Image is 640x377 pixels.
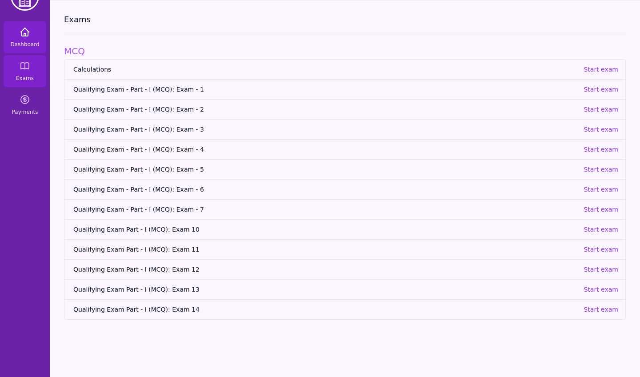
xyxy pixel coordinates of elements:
p: Start exam [584,125,618,134]
span: Exams [16,75,34,82]
a: Qualifying Exam - Part - I (MCQ): Exam - 6Start exam [64,179,625,199]
p: Start exam [584,285,618,294]
p: Start exam [584,185,618,194]
span: Qualifying Exam Part - I (MCQ): Exam 12 [73,265,576,274]
a: Qualifying Exam Part - I (MCQ): Exam 10Start exam [64,219,625,239]
p: Start exam [584,205,618,214]
a: Qualifying Exam - Part - I (MCQ): Exam - 4Start exam [64,139,625,159]
span: Qualifying Exam Part - I (MCQ): Exam 10 [73,225,576,234]
p: Start exam [584,105,618,114]
a: Qualifying Exam Part - I (MCQ): Exam 14Start exam [64,299,625,319]
a: Qualifying Exam Part - I (MCQ): Exam 11Start exam [64,239,625,259]
a: Qualifying Exam Part - I (MCQ): Exam 13Start exam [64,279,625,299]
h1: MCQ [64,45,626,57]
p: Start exam [584,65,618,74]
p: Start exam [584,245,618,254]
a: Qualifying Exam - Part - I (MCQ): Exam - 5Start exam [64,159,625,179]
a: Qualifying Exam - Part - I (MCQ): Exam - 7Start exam [64,199,625,219]
span: Qualifying Exam - Part - I (MCQ): Exam - 3 [73,125,576,134]
a: Qualifying Exam - Part - I (MCQ): Exam - 2Start exam [64,99,625,119]
span: Qualifying Exam Part - I (MCQ): Exam 13 [73,285,576,294]
p: Start exam [584,225,618,234]
a: Qualifying Exam - Part - I (MCQ): Exam - 1Start exam [64,79,625,99]
span: Qualifying Exam Part - I (MCQ): Exam 14 [73,305,576,314]
span: Qualifying Exam - Part - I (MCQ): Exam - 5 [73,165,576,174]
h3: Exams [64,14,626,25]
span: Qualifying Exam - Part - I (MCQ): Exam - 6 [73,185,576,194]
p: Start exam [584,85,618,94]
a: Exams [4,55,46,87]
span: Qualifying Exam - Part - I (MCQ): Exam - 2 [73,105,576,114]
a: Payments [4,89,46,121]
a: Qualifying Exam Part - I (MCQ): Exam 12Start exam [64,259,625,279]
span: Qualifying Exam - Part - I (MCQ): Exam - 4 [73,145,576,154]
a: Qualifying Exam - Part - I (MCQ): Exam - 3Start exam [64,119,625,139]
span: Qualifying Exam - Part - I (MCQ): Exam - 1 [73,85,576,94]
span: Payments [12,108,38,116]
p: Start exam [584,265,618,274]
a: Dashboard [4,21,46,53]
span: Qualifying Exam - Part - I (MCQ): Exam - 7 [73,205,576,214]
span: Dashboard [10,41,39,48]
p: Start exam [584,145,618,154]
p: Start exam [584,305,618,314]
span: Calculations [73,65,576,74]
span: Qualifying Exam Part - I (MCQ): Exam 11 [73,245,576,254]
p: Start exam [584,165,618,174]
a: CalculationsStart exam [64,60,625,79]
